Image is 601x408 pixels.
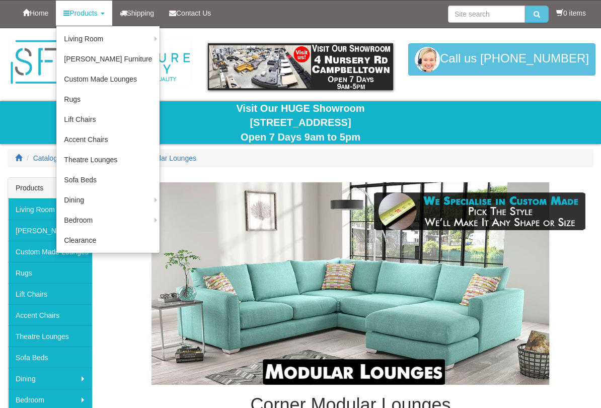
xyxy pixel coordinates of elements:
[15,1,56,26] a: Home
[56,49,160,69] a: [PERSON_NAME] Furniture
[56,230,160,250] a: Clearance
[56,129,160,150] a: Accent Chairs
[556,8,586,18] li: 0 items
[448,6,525,23] input: Site search
[112,1,162,26] a: Shipping
[8,283,92,304] a: Lift Chairs
[8,241,92,262] a: Custom Made Lounges
[69,9,97,17] span: Products
[176,9,211,17] span: Contact Us
[8,262,92,283] a: Rugs
[8,325,92,347] a: Theatre Lounges
[8,220,92,241] a: [PERSON_NAME] Furniture
[8,38,193,86] img: Sydney Furniture Factory
[8,178,92,198] div: Products
[208,43,393,90] img: showroom.gif
[8,347,92,368] a: Sofa Beds
[8,368,92,389] a: Dining
[56,69,160,89] a: Custom Made Lounges
[8,101,593,145] div: Visit Our HUGE Showroom [STREET_ADDRESS] Open 7 Days 9am to 5pm
[33,154,57,162] a: Catalog
[108,182,593,385] img: Corner Modular Lounges
[56,150,160,170] a: Theatre Lounges
[30,9,48,17] span: Home
[56,89,160,109] a: Rugs
[56,170,160,190] a: Sofa Beds
[56,109,160,129] a: Lift Chairs
[162,1,218,26] a: Contact Us
[56,190,160,210] a: Dining
[8,198,92,220] a: Living Room
[56,1,112,26] a: Products
[56,210,160,230] a: Bedroom
[127,9,155,17] span: Shipping
[8,304,92,325] a: Accent Chairs
[56,29,160,49] a: Living Room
